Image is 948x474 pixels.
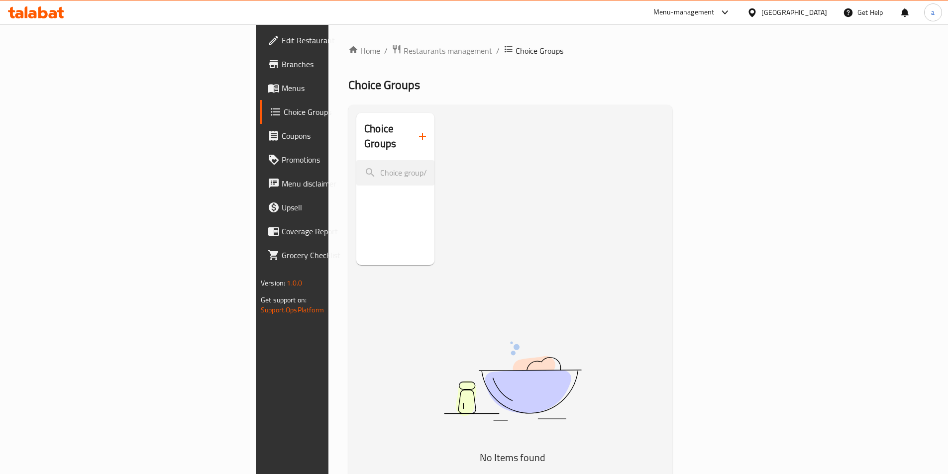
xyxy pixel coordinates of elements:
a: Menu disclaimer [260,172,414,195]
a: Edit Restaurant [260,28,414,52]
span: Choice Groups [284,106,406,118]
nav: breadcrumb [348,44,672,57]
div: Menu-management [653,6,715,18]
input: search [356,160,434,186]
a: Support.OpsPlatform [261,303,324,316]
a: Menus [260,76,414,100]
img: dish.svg [388,315,637,447]
a: Branches [260,52,414,76]
span: Choice Groups [516,45,563,57]
span: Upsell [282,201,406,213]
span: Menu disclaimer [282,178,406,190]
span: a [931,7,935,18]
span: Promotions [282,154,406,166]
a: Grocery Checklist [260,243,414,267]
a: Coupons [260,124,414,148]
h5: No Items found [388,450,637,466]
span: Restaurants management [404,45,492,57]
span: Get support on: [261,293,307,306]
span: Version: [261,277,285,289]
li: / [496,45,500,57]
span: Coverage Report [282,225,406,237]
a: Upsell [260,195,414,219]
span: 1.0.0 [287,277,302,289]
span: Grocery Checklist [282,249,406,261]
a: Coverage Report [260,219,414,243]
a: Choice Groups [260,100,414,124]
a: Restaurants management [392,44,492,57]
a: Promotions [260,148,414,172]
span: Coupons [282,130,406,142]
span: Branches [282,58,406,70]
span: Edit Restaurant [282,34,406,46]
span: Menus [282,82,406,94]
div: [GEOGRAPHIC_DATA] [761,7,827,18]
